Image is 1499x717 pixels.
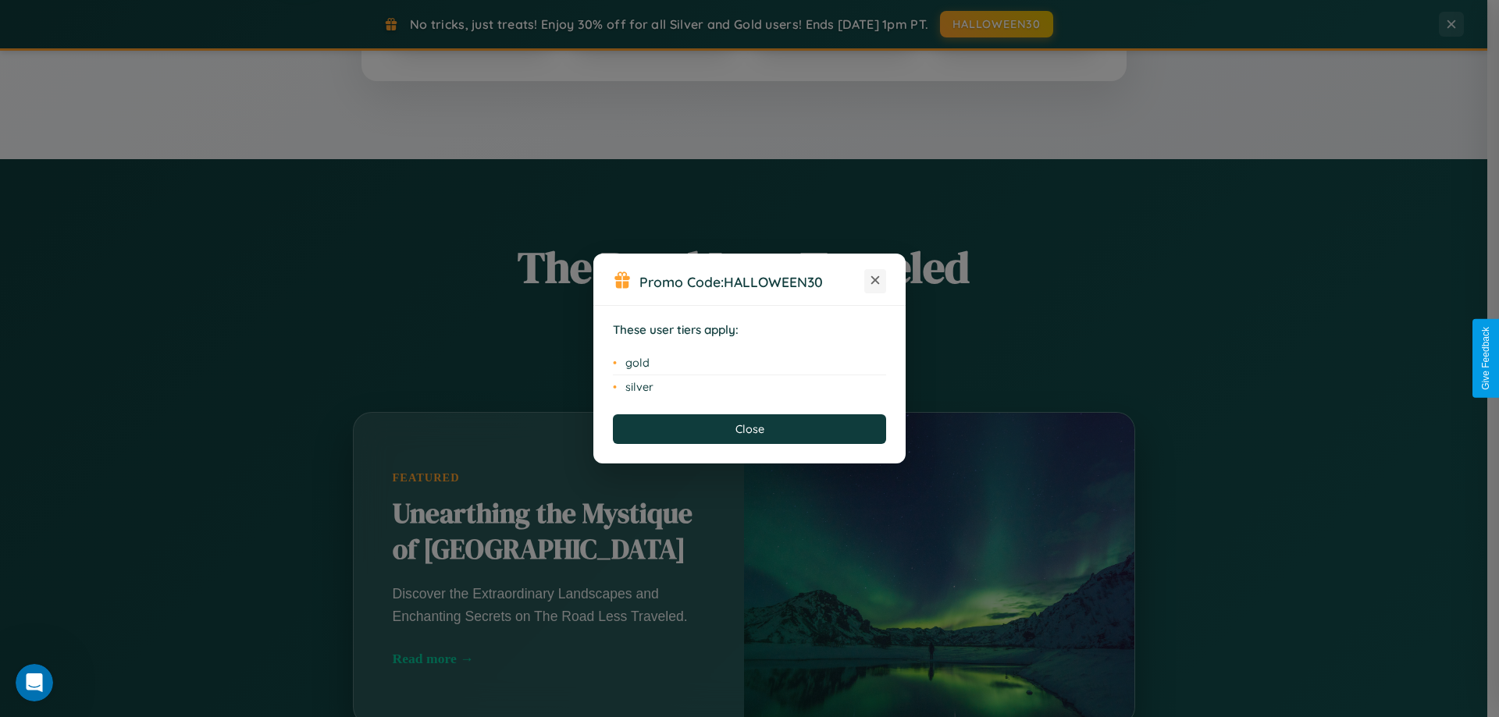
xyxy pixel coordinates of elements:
[613,414,886,444] button: Close
[613,351,886,375] li: gold
[613,322,739,337] strong: These user tiers apply:
[613,375,886,399] li: silver
[639,273,864,290] h3: Promo Code:
[16,664,53,701] iframe: Intercom live chat
[1480,327,1491,390] div: Give Feedback
[724,273,823,290] b: HALLOWEEN30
